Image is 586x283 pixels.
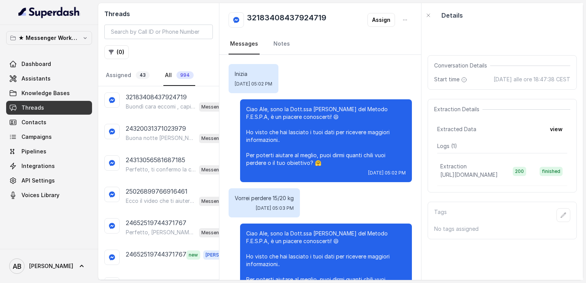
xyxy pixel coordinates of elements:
[21,60,51,68] span: Dashboard
[18,33,80,43] p: ★ Messenger Workspace
[235,194,294,202] p: Vorrei perdere 15/20 kg
[126,218,186,227] p: 24652519744371767
[21,89,70,97] span: Knowledge Bases
[186,250,200,260] span: new
[201,197,232,205] p: Messenger Metodo FESPA v2
[229,34,412,54] nav: Tabs
[126,134,196,142] p: Buona notte [PERSON_NAME]! Ti confermo la chiamata per [DATE] alle 11:00. Nel frattempo, ti lasci...
[126,250,186,260] p: 24652519744371767
[229,34,260,54] a: Messages
[201,103,232,111] p: Messenger Metodo FESPA v2
[126,166,196,173] p: Perfetto, ti confermo la chiamata per [DATE] alle 17:00! Un nostro segretario ti chiamerà per ill...
[6,174,92,188] a: API Settings
[126,92,187,102] p: 32183408437924719
[434,62,490,69] span: Conversation Details
[434,208,447,222] p: Tags
[494,76,570,83] span: [DATE] alle ore 18:47:38 CEST
[6,130,92,144] a: Campaigns
[6,145,92,158] a: Pipelines
[21,75,51,82] span: Assistants
[104,25,213,39] input: Search by Call ID or Phone Number
[203,250,246,260] span: [PERSON_NAME]
[6,188,92,202] a: Voices Library
[201,135,232,142] p: Messenger Metodo FESPA v2
[441,11,463,20] p: Details
[163,65,195,86] a: All994
[126,155,185,165] p: 24313056581687185
[368,170,406,176] span: [DATE] 05:02 PM
[104,65,213,86] nav: Tabs
[6,159,92,173] a: Integrations
[6,255,92,277] a: [PERSON_NAME]
[136,71,150,79] span: 43
[21,133,52,141] span: Campaigns
[126,229,196,236] p: Perfetto, [PERSON_NAME]! 😊 Per organizzare la consulenza gratuita con uno dei nostri specialisti,...
[201,229,232,237] p: Messenger Metodo FESPA v2
[6,31,92,45] button: ★ Messenger Workspace
[513,167,526,176] span: 200
[246,105,406,167] p: Ciao Ale, sono la Dott.ssa [PERSON_NAME] del Metodo F.E.S.P.A, è un piacere conoscerti! 😄 Ho vist...
[6,72,92,86] a: Assistants
[540,167,563,176] span: finished
[13,262,21,270] text: AB
[434,105,482,113] span: Extraction Details
[21,148,46,155] span: Pipelines
[235,70,272,78] p: Inizia
[235,81,272,87] span: [DATE] 05:02 PM
[434,225,570,233] p: No tags assigned
[272,34,291,54] a: Notes
[367,13,395,27] button: Assign
[434,76,469,83] span: Start time
[21,177,55,184] span: API Settings
[18,6,80,18] img: light.svg
[126,187,188,196] p: 25026899766916461
[6,101,92,115] a: Threads
[126,124,186,133] p: 24320031371023979
[6,115,92,129] a: Contacts
[21,162,55,170] span: Integrations
[104,9,213,18] h2: Threads
[126,103,196,110] p: Buondì cara eccomi , capisco .. Hai già fatto qualcosa per provare a perdere questi 20 kg ?
[201,166,232,174] p: Messenger Metodo FESPA v2
[6,86,92,100] a: Knowledge Bases
[21,104,44,112] span: Threads
[104,65,151,86] a: Assigned43
[176,71,194,79] span: 994
[545,122,567,136] button: view
[21,118,46,126] span: Contacts
[440,171,498,178] span: [URL][DOMAIN_NAME]
[247,12,326,28] h2: 32183408437924719
[437,142,567,150] p: Logs ( 1 )
[6,57,92,71] a: Dashboard
[126,197,196,205] p: Ecco il video che ti aiuterà a capire meglio il Metodo FESPA: [URL][DOMAIN_NAME] E anche la guida...
[440,163,467,170] p: Extraction
[256,205,294,211] span: [DATE] 05:03 PM
[104,45,129,59] button: (0)
[21,191,59,199] span: Voices Library
[29,262,73,270] span: [PERSON_NAME]
[437,125,476,133] span: Extracted Data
